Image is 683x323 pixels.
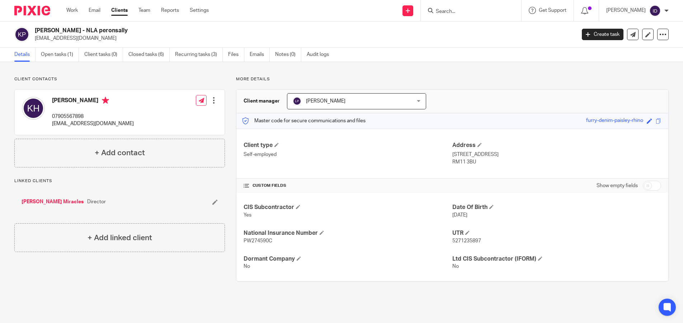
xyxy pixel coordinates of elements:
[111,7,128,14] a: Clients
[14,178,225,184] p: Linked clients
[649,5,661,16] img: svg%3E
[435,9,500,15] input: Search
[14,48,36,62] a: Details
[244,151,452,158] p: Self-employed
[452,229,661,237] h4: UTR
[452,204,661,211] h4: Date Of Birth
[586,117,643,125] div: furry-denim-paisley-rhino
[306,99,345,104] span: [PERSON_NAME]
[66,7,78,14] a: Work
[244,204,452,211] h4: CIS Subcontractor
[190,7,209,14] a: Settings
[244,183,452,189] h4: CUSTOM FIELDS
[452,264,459,269] span: No
[244,98,280,105] h3: Client manager
[102,97,109,104] i: Primary
[41,48,79,62] a: Open tasks (1)
[582,29,623,40] a: Create task
[88,232,152,243] h4: + Add linked client
[35,27,464,34] h2: [PERSON_NAME] - NLA peronsally
[228,48,244,62] a: Files
[293,97,301,105] img: svg%3E
[236,76,669,82] p: More details
[452,142,661,149] h4: Address
[244,213,251,218] span: Yes
[452,151,661,158] p: [STREET_ADDRESS]
[84,48,123,62] a: Client tasks (0)
[606,7,646,14] p: [PERSON_NAME]
[35,35,571,42] p: [EMAIL_ADDRESS][DOMAIN_NAME]
[52,113,134,120] p: 07905567898
[14,76,225,82] p: Client contacts
[307,48,334,62] a: Audit logs
[452,255,661,263] h4: Ltd CIS Subcontractor (IFORM)
[242,117,366,124] p: Master code for secure communications and files
[52,97,134,106] h4: [PERSON_NAME]
[14,6,50,15] img: Pixie
[22,198,84,205] a: [PERSON_NAME] Miracles
[539,8,566,13] span: Get Support
[452,238,481,243] span: 5271235897
[244,238,272,243] span: PW274590C
[275,48,301,62] a: Notes (0)
[87,198,106,205] span: Director
[244,142,452,149] h4: Client type
[244,255,452,263] h4: Dormant Company
[14,27,29,42] img: svg%3E
[95,147,145,158] h4: + Add contact
[89,7,100,14] a: Email
[250,48,270,62] a: Emails
[452,158,661,166] p: RM11 3BU
[597,182,638,189] label: Show empty fields
[128,48,170,62] a: Closed tasks (6)
[175,48,223,62] a: Recurring tasks (3)
[22,97,45,120] img: svg%3E
[452,213,467,218] span: [DATE]
[244,264,250,269] span: No
[244,229,452,237] h4: National Insurance Number
[52,120,134,127] p: [EMAIL_ADDRESS][DOMAIN_NAME]
[161,7,179,14] a: Reports
[138,7,150,14] a: Team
